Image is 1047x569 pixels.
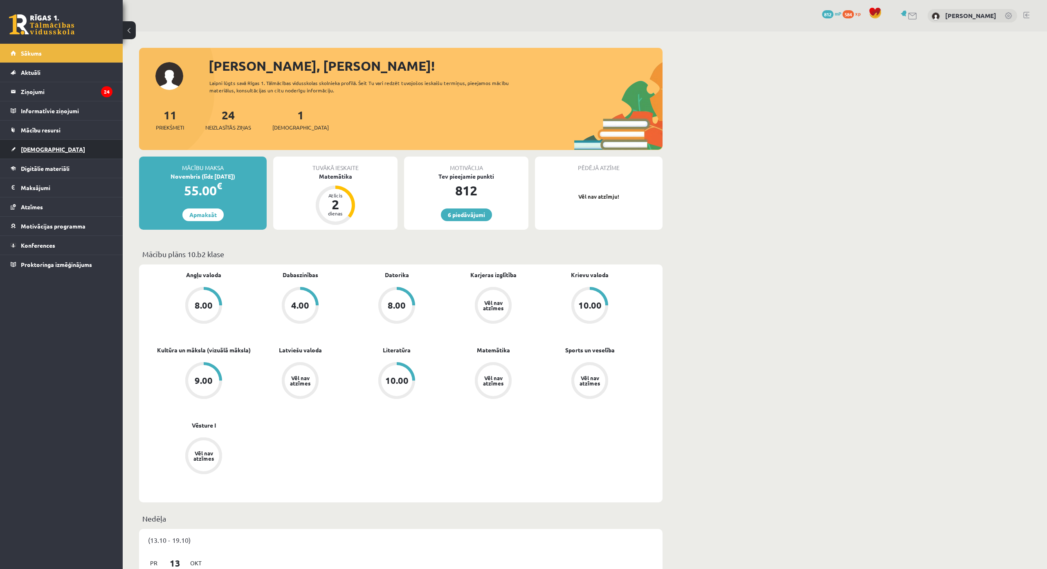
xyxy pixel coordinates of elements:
[348,362,445,401] a: 10.00
[11,63,112,82] a: Aktuāli
[445,287,541,325] a: Vēl nav atzīmes
[822,10,841,17] a: 812 mP
[855,10,861,17] span: xp
[21,49,42,57] span: Sākums
[445,362,541,401] a: Vēl nav atzīmes
[139,172,267,181] div: Novembris (līdz [DATE])
[11,159,112,178] a: Digitālie materiāli
[21,82,112,101] legend: Ziņojumi
[205,123,251,132] span: Neizlasītās ziņas
[101,86,112,97] i: 24
[323,211,348,216] div: dienas
[404,181,528,200] div: 812
[142,513,659,524] p: Nedēļa
[139,529,663,551] div: (13.10 - 19.10)
[945,11,996,20] a: [PERSON_NAME]
[155,362,252,401] a: 9.00
[578,375,601,386] div: Vēl nav atzīmes
[11,101,112,120] a: Informatīvie ziņojumi
[385,376,409,385] div: 10.00
[289,375,312,386] div: Vēl nav atzīmes
[182,208,224,221] a: Apmaksāt
[205,108,251,132] a: 24Neizlasītās ziņas
[541,287,638,325] a: 10.00
[273,157,398,172] div: Tuvākā ieskaite
[470,271,517,279] a: Karjeras izglītība
[323,198,348,211] div: 2
[539,193,658,201] p: Vēl nav atzīmju!
[139,157,267,172] div: Mācību maksa
[156,123,184,132] span: Priekšmeti
[348,287,445,325] a: 8.00
[195,301,213,310] div: 8.00
[272,123,329,132] span: [DEMOGRAPHIC_DATA]
[155,437,252,476] a: Vēl nav atzīmes
[273,172,398,226] a: Matemātika Atlicis 2 dienas
[843,10,865,17] a: 584 xp
[835,10,841,17] span: mP
[156,108,184,132] a: 11Priekšmeti
[388,301,406,310] div: 8.00
[383,346,411,354] a: Literatūra
[21,126,61,134] span: Mācību resursi
[9,14,74,35] a: Rīgas 1. Tālmācības vidusskola
[157,346,251,354] a: Kultūra un māksla (vizuālā māksla)
[209,56,663,76] div: [PERSON_NAME], [PERSON_NAME]!
[21,261,92,268] span: Proktoringa izmēģinājums
[21,203,43,211] span: Atzīmes
[217,180,222,192] span: €
[291,301,309,310] div: 4.00
[571,271,609,279] a: Krievu valoda
[11,178,112,197] a: Maksājumi
[252,287,348,325] a: 4.00
[11,217,112,235] a: Motivācijas programma
[192,450,215,461] div: Vēl nav atzīmes
[195,376,213,385] div: 9.00
[21,178,112,197] legend: Maksājumi
[11,140,112,159] a: [DEMOGRAPHIC_DATA]
[186,271,221,279] a: Angļu valoda
[11,44,112,63] a: Sākums
[11,236,112,255] a: Konferences
[192,421,216,430] a: Vēsture I
[283,271,318,279] a: Dabaszinības
[21,101,112,120] legend: Informatīvie ziņojumi
[323,193,348,198] div: Atlicis
[21,242,55,249] span: Konferences
[578,301,602,310] div: 10.00
[565,346,615,354] a: Sports un veselība
[21,222,85,230] span: Motivācijas programma
[932,12,940,20] img: Viktorija Skripko
[11,121,112,139] a: Mācību resursi
[21,165,70,172] span: Digitālie materiāli
[822,10,834,18] span: 812
[273,172,398,181] div: Matemātika
[155,287,252,325] a: 8.00
[279,346,322,354] a: Latviešu valoda
[441,208,492,221] a: 6 piedāvājumi
[252,362,348,401] a: Vēl nav atzīmes
[209,79,523,94] div: Laipni lūgts savā Rīgas 1. Tālmācības vidusskolas skolnieka profilā. Šeit Tu vari redzēt tuvojošo...
[541,362,638,401] a: Vēl nav atzīmes
[11,197,112,216] a: Atzīmes
[272,108,329,132] a: 1[DEMOGRAPHIC_DATA]
[482,300,505,311] div: Vēl nav atzīmes
[482,375,505,386] div: Vēl nav atzīmes
[11,82,112,101] a: Ziņojumi24
[535,157,663,172] div: Pēdējā atzīme
[21,69,40,76] span: Aktuāli
[385,271,409,279] a: Datorika
[142,249,659,260] p: Mācību plāns 10.b2 klase
[843,10,854,18] span: 584
[477,346,510,354] a: Matemātika
[11,255,112,274] a: Proktoringa izmēģinājums
[21,146,85,153] span: [DEMOGRAPHIC_DATA]
[139,181,267,200] div: 55.00
[404,157,528,172] div: Motivācija
[404,172,528,181] div: Tev pieejamie punkti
